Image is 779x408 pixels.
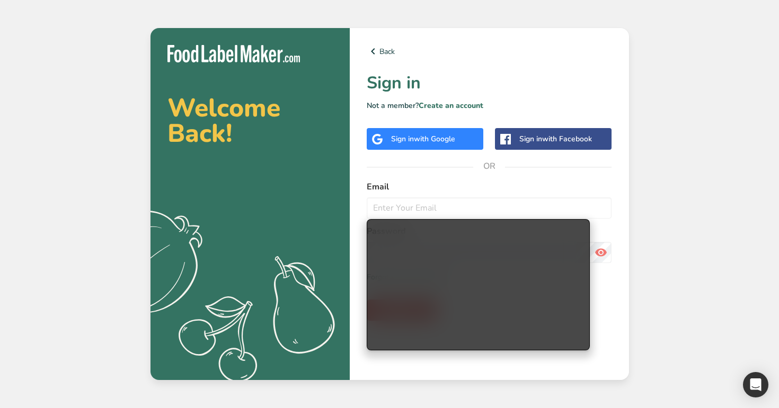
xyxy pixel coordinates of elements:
label: Email [367,180,612,193]
span: with Google [414,134,455,144]
p: Not a member? [367,100,612,111]
a: Create an account [419,101,483,111]
h2: Welcome Back! [167,95,333,146]
a: Back [367,45,612,58]
img: Food Label Maker [167,45,300,62]
h1: Sign in [367,70,612,96]
div: Open Intercom Messenger [743,372,768,397]
input: Enter Your Email [367,197,612,219]
span: with Facebook [542,134,592,144]
div: Sign in [391,133,455,144]
div: Sign in [519,133,592,144]
span: OR [473,150,505,182]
